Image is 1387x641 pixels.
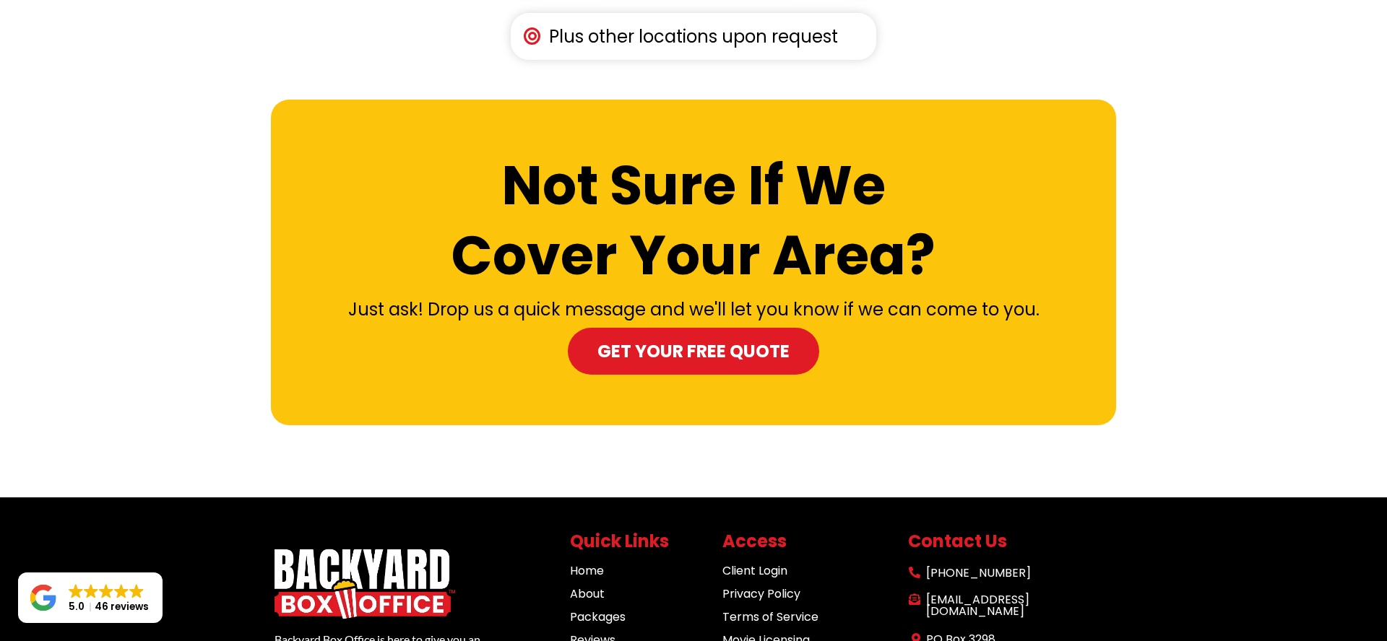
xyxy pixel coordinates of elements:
[722,562,787,579] a: Client Login
[926,591,1029,619] a: [EMAIL_ADDRESS][DOMAIN_NAME]
[722,609,818,625] a: Terms of Service
[570,530,690,552] h1: Quick Links
[722,585,800,602] a: Privacy Policy
[570,609,626,625] a: Packages
[597,339,790,364] span: Get your Free Quote
[451,217,936,293] strong: Cover Your Area?
[275,298,1112,320] h2: Just ask! Drop us a quick message and we'll let you know if we can come to you.
[908,530,1112,552] h1: Contact Us
[926,564,1031,581] a: [PHONE_NUMBER]
[18,572,163,623] a: Close GoogleGoogleGoogleGoogleGoogle 5.046 reviews
[570,562,604,579] a: Home
[568,328,819,375] a: Get your Free Quote
[570,585,605,602] a: About
[722,530,902,552] h1: Access
[549,28,859,45] p: Plus other locations upon request
[501,147,886,223] strong: Not Sure If We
